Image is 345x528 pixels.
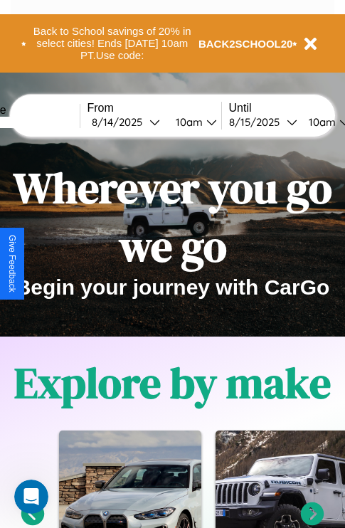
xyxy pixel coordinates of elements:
[229,115,287,129] div: 8 / 15 / 2025
[169,115,206,129] div: 10am
[7,235,17,292] div: Give Feedback
[92,115,149,129] div: 8 / 14 / 2025
[87,102,221,115] label: From
[26,21,198,65] button: Back to School savings of 20% in select cities! Ends [DATE] 10am PT.Use code:
[302,115,339,129] div: 10am
[198,38,293,50] b: BACK2SCHOOL20
[14,354,331,412] h1: Explore by make
[164,115,221,130] button: 10am
[14,480,48,514] iframe: Intercom live chat
[87,115,164,130] button: 8/14/2025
